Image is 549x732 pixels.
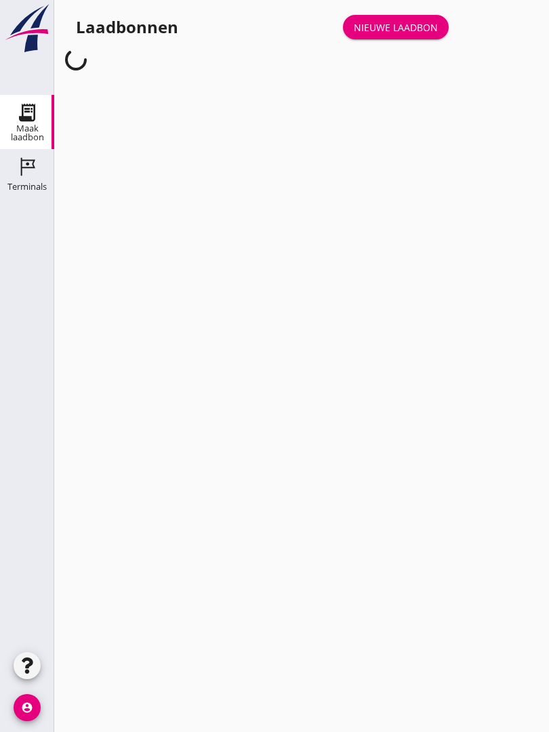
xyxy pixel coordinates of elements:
[7,182,47,191] div: Terminals
[76,16,178,38] div: Laadbonnen
[3,3,52,54] img: logo-small.a267ee39.svg
[343,15,449,39] a: Nieuwe laadbon
[354,20,438,35] div: Nieuwe laadbon
[14,694,41,721] i: account_circle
